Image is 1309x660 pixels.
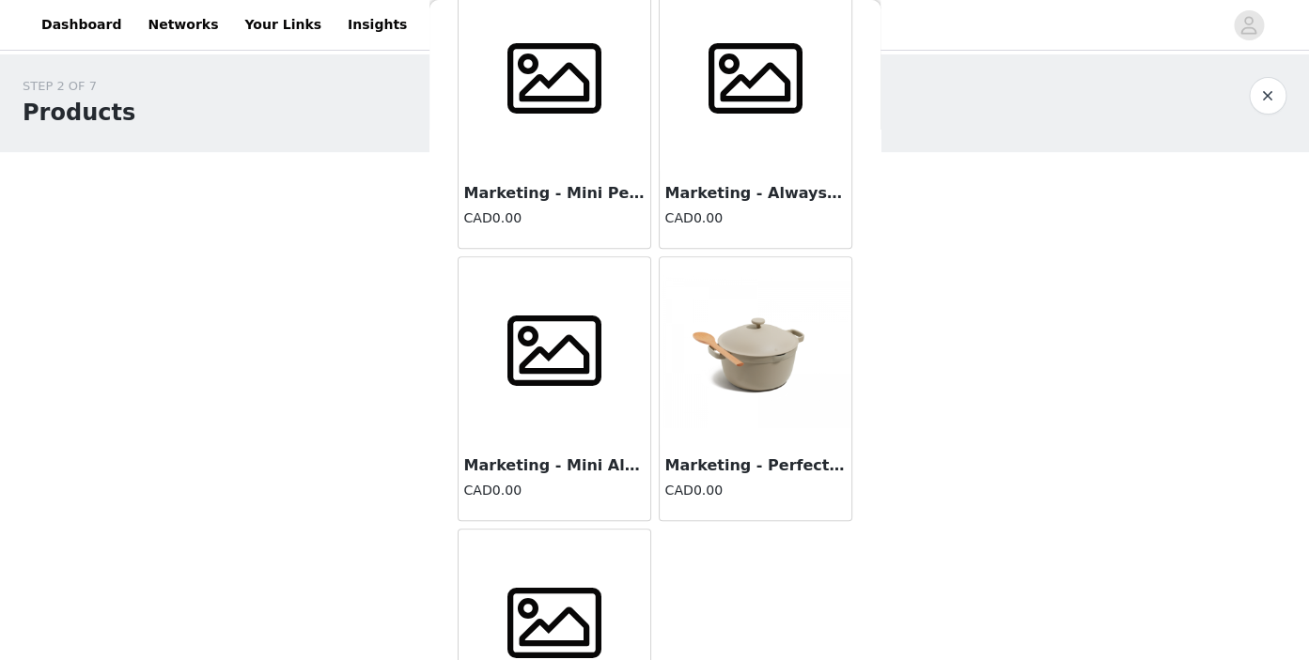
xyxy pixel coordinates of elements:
div: avatar [1239,10,1257,40]
h4: CAD0.00 [665,481,846,500]
h3: Marketing - Mini Always Pan 2.0 [464,454,645,477]
div: STEP 2 OF 7 [23,77,135,96]
h4: CAD0.00 [464,481,645,500]
h4: CAD0.00 [665,208,846,228]
a: Dashboard [30,4,132,46]
h3: Marketing - Always Pan v2 [665,182,846,205]
h3: Marketing - Perfect Pot [665,454,846,477]
img: Marketing - Perfect Pot [660,274,851,427]
h3: Marketing - Mini Perfect Pot 2.0 [464,182,645,205]
a: Networks [136,4,229,46]
h4: CAD0.00 [464,208,645,228]
a: Insights [336,4,418,46]
h1: Products [23,96,135,130]
a: Your Links [233,4,333,46]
